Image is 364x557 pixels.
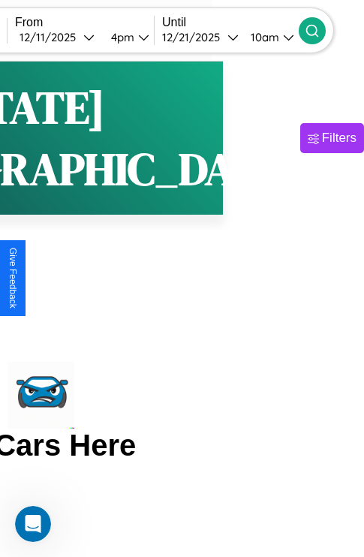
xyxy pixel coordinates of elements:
[162,30,227,44] div: 12 / 21 / 2025
[20,30,83,44] div: 12 / 11 / 2025
[8,248,18,309] div: Give Feedback
[99,29,154,45] button: 4pm
[239,29,299,45] button: 10am
[104,30,138,44] div: 4pm
[322,131,356,146] div: Filters
[243,30,283,44] div: 10am
[8,362,74,429] img: car
[300,123,364,153] button: Filters
[15,29,99,45] button: 12/11/2025
[162,16,299,29] label: Until
[15,506,51,542] iframe: Intercom live chat
[15,16,154,29] label: From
